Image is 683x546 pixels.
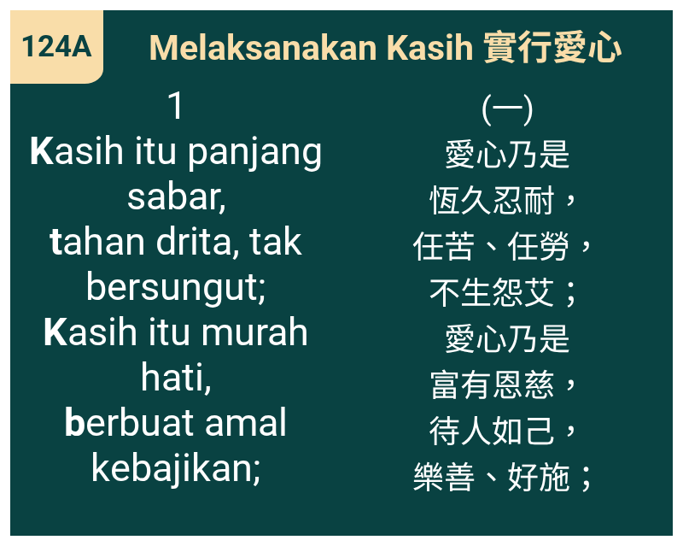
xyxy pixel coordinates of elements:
[50,219,62,264] b: t
[21,83,330,490] span: 1 asih itu panjang sabar, ahan drita, tak bersungut; asih itu murah hati, erbuat amal kebajikan;
[43,309,67,355] b: K
[412,83,602,498] span: (一) 愛心乃是 恆久忍耐， 任苦、任勞， 不生怨艾； 愛心乃是 富有恩慈， 待人如己， 樂善、好施；
[20,29,92,64] span: 124A
[29,128,54,173] b: K
[64,400,85,445] b: b
[149,19,622,70] span: Melaksanakan Kasih 實行愛心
